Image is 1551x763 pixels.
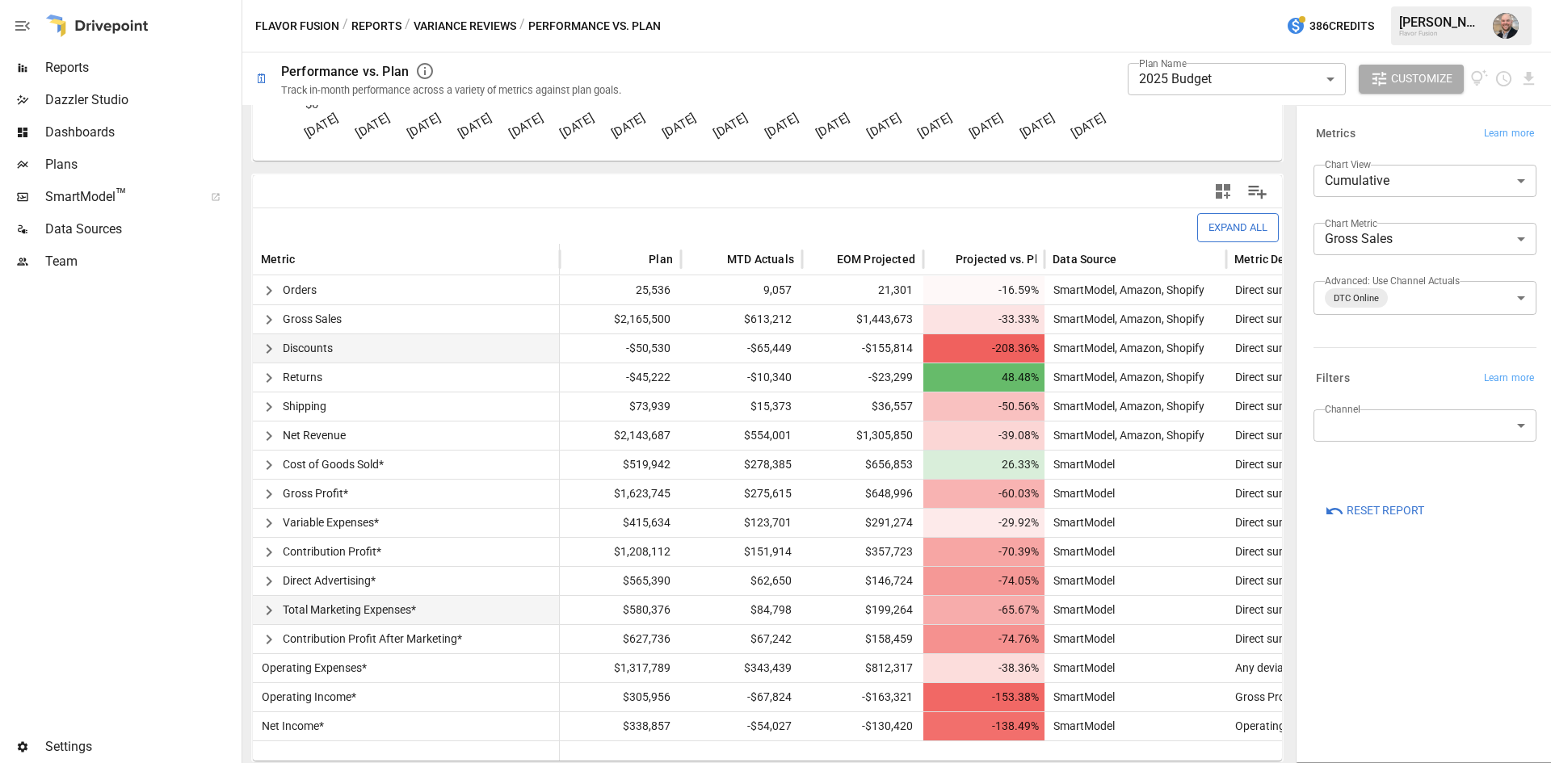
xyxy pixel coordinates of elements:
[1047,712,1115,740] span: SmartModel
[1047,480,1115,508] span: SmartModel
[1483,3,1528,48] button: Dustin Jacobson
[810,509,915,537] span: $291,274
[931,567,1041,595] span: -74.05%
[1118,248,1141,270] button: Sort
[810,625,915,653] span: $158,459
[1234,251,1323,267] span: Metric Definition
[255,683,356,711] span: Operating Income*
[568,712,673,740] span: $338,857
[45,155,238,174] span: Plans
[1359,65,1464,94] button: Customize
[296,248,319,270] button: Sort
[1047,392,1204,421] span: SmartModel, Amazon, Shopify
[1399,15,1483,30] div: [PERSON_NAME]
[1128,63,1346,95] div: 2025 Budget
[1229,363,1532,392] span: Direct summation of the underlying channel-specific values.
[810,567,915,595] span: $146,724
[1470,65,1489,94] button: View documentation
[727,251,794,267] span: MTD Actuals
[931,276,1041,304] span: -16.59%
[1239,174,1276,210] button: Manage Columns
[813,248,835,270] button: Sort
[343,16,348,36] div: /
[568,509,673,537] span: $415,634
[931,538,1041,566] span: -70.39%
[261,251,295,267] span: Metric
[568,334,673,363] span: -$50,530
[1047,683,1115,711] span: SmartModel
[1069,110,1108,140] text: [DATE]
[1229,276,1532,304] span: Direct summation of the underlying channel-specific values.
[568,654,673,682] span: $1,317,789
[1047,276,1204,304] span: SmartModel, Amazon, Shopify
[1316,370,1350,388] h6: Filters
[557,110,596,140] text: [DATE]
[1484,371,1534,387] span: Learn more
[568,421,673,450] span: $2,143,687
[624,248,647,270] button: Sort
[931,451,1041,479] span: 26.33%
[1047,305,1204,333] span: SmartModel, Amazon, Shopify
[1139,57,1187,70] label: Plan Name
[283,421,346,450] span: Net Revenue
[1047,334,1204,363] span: SmartModel, Amazon, Shopify
[1280,11,1381,41] button: 386Credits
[1053,251,1116,267] span: Data Source
[1493,13,1519,39] img: Dustin Jacobson
[1314,223,1536,255] div: Gross Sales
[931,654,1041,682] span: -38.36%
[1325,402,1360,416] label: Channel
[810,421,915,450] span: $1,305,850
[931,421,1041,450] span: -39.08%
[568,538,673,566] span: $1,208,112
[689,421,794,450] span: $554,001
[649,251,673,267] span: Plan
[967,110,1006,140] text: [DATE]
[813,110,852,140] text: [DATE]
[1399,30,1483,37] div: Flavor Fusion
[1494,69,1513,88] button: Schedule report
[1229,421,1532,450] span: Direct summation of the underlying channel-specific values.
[283,334,333,363] span: Discounts
[45,58,238,78] span: Reports
[1047,421,1204,450] span: SmartModel, Amazon, Shopify
[1047,654,1115,682] span: SmartModel
[1229,509,1532,537] span: Direct summation of the underlying channel-specific values.
[568,480,673,508] span: $1,623,745
[283,480,348,508] span: Gross Profit*
[931,625,1041,653] span: -74.76%
[405,16,410,36] div: /
[864,110,903,140] text: [DATE]
[810,392,915,421] span: $36,557
[689,392,794,421] span: $15,373
[568,596,673,624] span: $580,376
[915,110,954,140] text: [DATE]
[810,538,915,566] span: $357,723
[45,187,193,207] span: SmartModel
[1391,69,1452,89] span: Customize
[1325,157,1371,171] label: Chart View
[255,71,268,86] div: 🗓
[689,712,794,740] span: -$54,027
[1047,509,1115,537] span: SmartModel
[689,451,794,479] span: $278,385
[956,251,1051,267] span: Projected vs. Plan
[810,363,915,392] span: -$23,299
[689,538,794,566] span: $151,914
[1347,501,1424,521] span: Reset Report
[116,185,127,205] span: ™
[45,90,238,110] span: Dazzler Studio
[931,334,1041,363] span: -208.36%
[255,712,324,740] span: Net Income*
[283,596,416,624] span: Total Marketing Expenses*
[255,654,367,682] span: Operating Expenses*
[689,625,794,653] span: $67,242
[283,363,322,392] span: Returns
[1327,289,1385,308] span: DTC Online
[281,64,409,79] div: Performance vs. Plan
[568,451,673,479] span: $519,942
[45,252,238,271] span: Team
[1314,497,1435,526] button: Reset Report
[1047,596,1115,624] span: SmartModel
